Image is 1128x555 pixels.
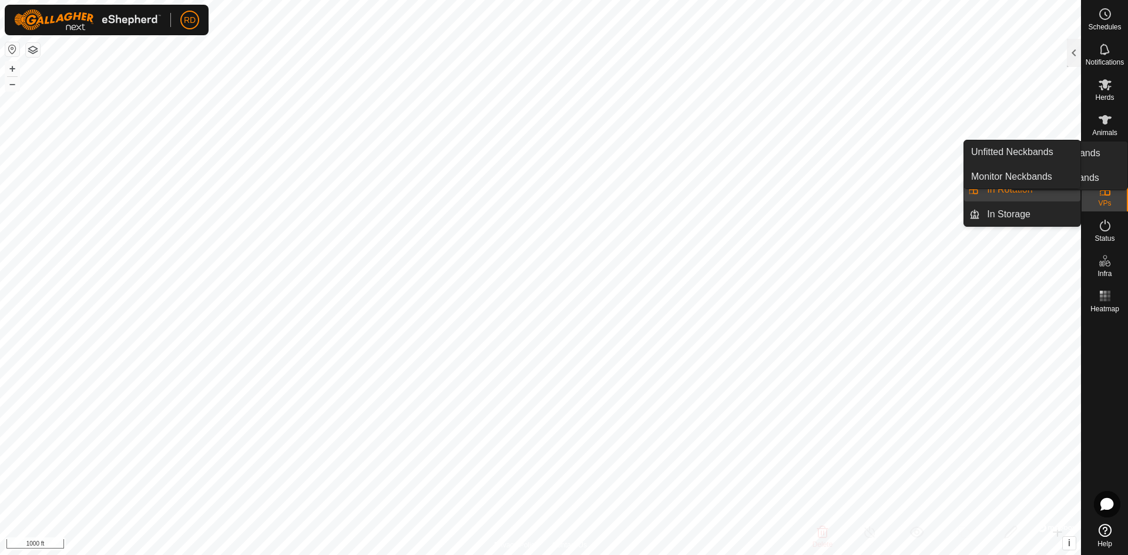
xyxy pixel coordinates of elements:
span: Notifications [1086,59,1124,66]
button: + [5,62,19,76]
span: Infra [1097,270,1112,277]
span: Monitor Neckbands [971,170,1052,184]
span: Animals [1092,129,1117,136]
a: Help [1082,519,1128,552]
span: Status [1095,235,1114,242]
button: Reset Map [5,42,19,56]
span: Heatmap [1090,305,1119,312]
li: In Storage [964,203,1080,226]
a: Monitor Neckbands [964,165,1080,189]
button: Map Layers [26,43,40,57]
li: In Rotation [964,178,1080,201]
a: Unfitted Neckbands [964,140,1080,164]
span: Herds [1095,94,1114,101]
span: Schedules [1088,23,1121,31]
img: Gallagher Logo [14,9,161,31]
span: VPs [1098,200,1111,207]
span: Unfitted Neckbands [971,145,1053,159]
span: i [1068,538,1070,548]
a: In Storage [980,203,1080,226]
span: RD [184,14,196,26]
a: Privacy Policy [494,540,538,550]
span: Help [1097,540,1112,547]
a: In Rotation [980,178,1080,201]
span: In Rotation [987,183,1032,197]
a: Contact Us [552,540,587,550]
button: i [1063,537,1076,550]
button: – [5,77,19,91]
span: In Storage [987,207,1030,221]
